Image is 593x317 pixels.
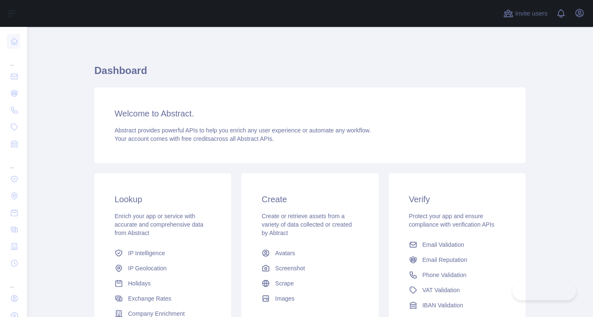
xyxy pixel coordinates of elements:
span: Holidays [128,279,151,288]
a: Exchange Rates [111,291,214,306]
span: free credits [182,135,211,142]
a: Phone Validation [406,267,509,283]
span: Your account comes with across all Abstract APIs. [115,135,274,142]
a: Scrape [258,276,361,291]
a: Avatars [258,246,361,261]
span: IP Geolocation [128,264,167,272]
div: ... [7,50,20,67]
a: Holidays [111,276,214,291]
div: ... [7,272,20,289]
span: Images [275,294,294,303]
a: VAT Validation [406,283,509,298]
span: Exchange Rates [128,294,171,303]
button: Invite users [502,7,549,20]
a: IBAN Validation [406,298,509,313]
div: ... [7,153,20,170]
a: Screenshot [258,261,361,276]
a: IP Geolocation [111,261,214,276]
span: Enrich your app or service with accurate and comprehensive data from Abstract [115,213,203,236]
span: Email Validation [422,240,464,249]
h3: Welcome to Abstract. [115,108,505,119]
span: Scrape [275,279,294,288]
span: Abstract provides powerful APIs to help you enrich any user experience or automate any workflow. [115,127,371,134]
h3: Verify [409,193,505,205]
span: IP Intelligence [128,249,165,257]
h1: Dashboard [94,64,526,84]
a: Email Reputation [406,252,509,267]
a: IP Intelligence [111,246,214,261]
a: Images [258,291,361,306]
span: Create or retrieve assets from a variety of data collected or created by Abtract [262,213,352,236]
span: Protect your app and ensure compliance with verification APIs [409,213,494,228]
span: Phone Validation [422,271,467,279]
span: Invite users [515,9,548,18]
iframe: Toggle Customer Support [513,283,576,300]
h3: Create [262,193,358,205]
span: Avatars [275,249,295,257]
span: Screenshot [275,264,305,272]
span: VAT Validation [422,286,460,294]
span: IBAN Validation [422,301,463,309]
a: Email Validation [406,237,509,252]
span: Email Reputation [422,256,467,264]
h3: Lookup [115,193,211,205]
